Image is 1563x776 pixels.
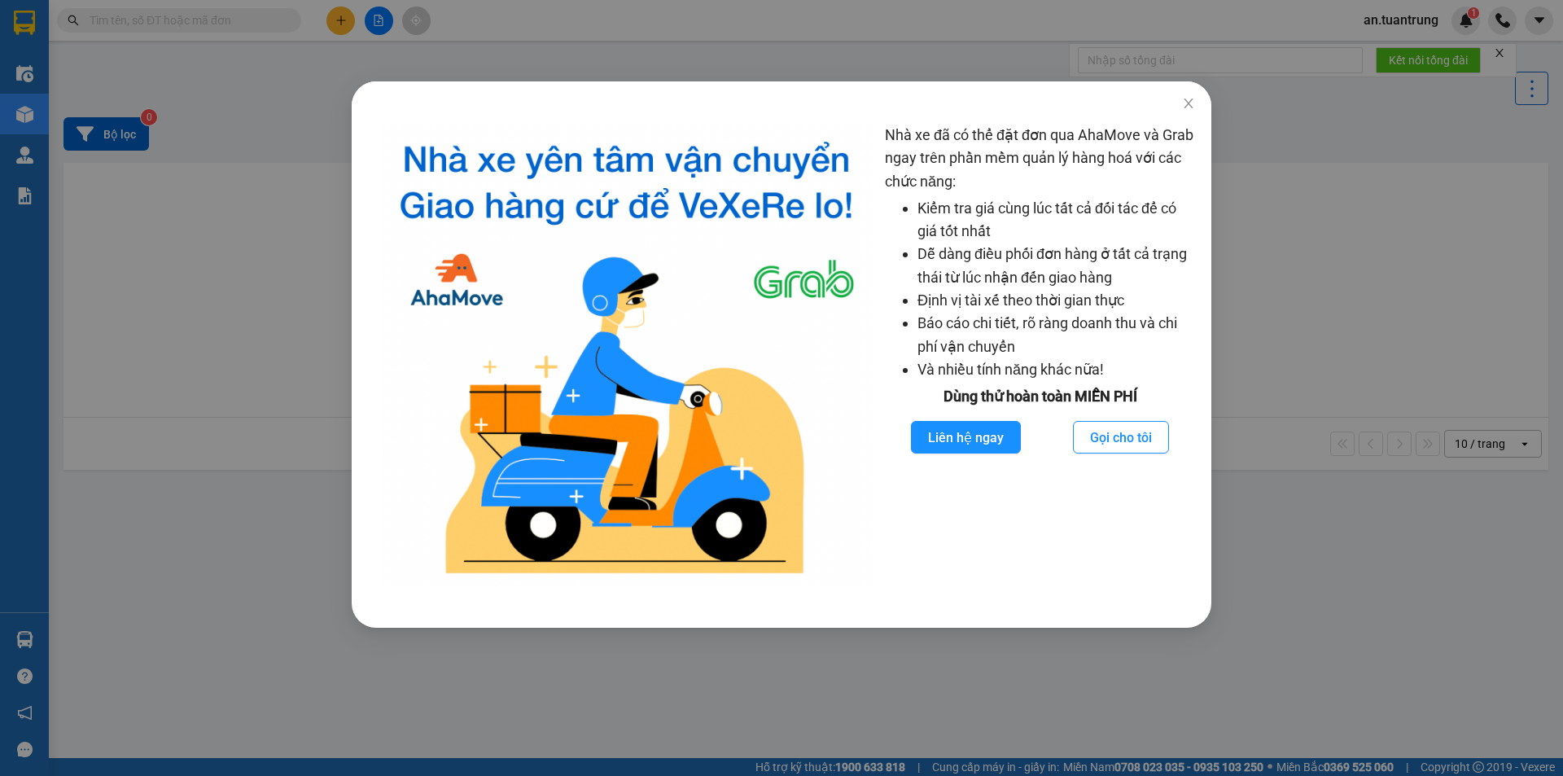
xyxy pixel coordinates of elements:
span: Liên hệ ngay [928,427,1004,448]
span: close [1182,97,1195,110]
li: Định vị tài xế theo thời gian thực [917,289,1195,312]
li: Báo cáo chi tiết, rõ ràng doanh thu và chi phí vận chuyển [917,312,1195,358]
div: Nhà xe đã có thể đặt đơn qua AhaMove và Grab ngay trên phần mềm quản lý hàng hoá với các chức năng: [885,124,1195,587]
li: Kiểm tra giá cùng lúc tất cả đối tác để có giá tốt nhất [917,197,1195,243]
img: logo [381,124,872,587]
button: Gọi cho tôi [1073,421,1169,454]
span: Gọi cho tôi [1090,427,1152,448]
button: Close [1166,81,1211,127]
button: Liên hệ ngay [911,421,1021,454]
div: Dùng thử hoàn toàn MIỄN PHÍ [885,385,1195,408]
li: Và nhiều tính năng khác nữa! [917,358,1195,381]
li: Dễ dàng điều phối đơn hàng ở tất cả trạng thái từ lúc nhận đến giao hàng [917,243,1195,289]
